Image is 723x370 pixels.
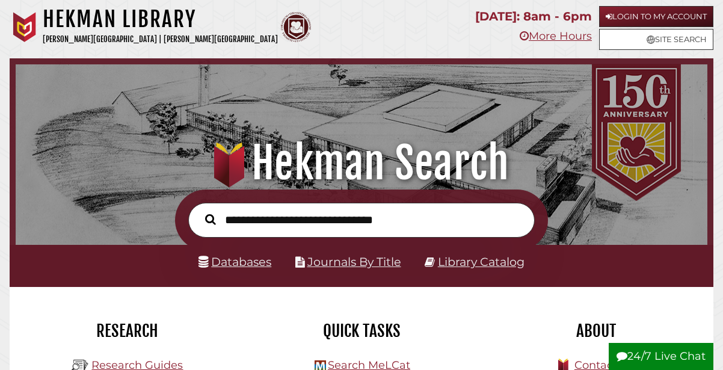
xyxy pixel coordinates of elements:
img: Calvin University [10,12,40,42]
a: Library Catalog [438,254,525,269]
button: Search [199,211,222,227]
a: Site Search [599,29,713,50]
a: Login to My Account [599,6,713,27]
p: [DATE]: 8am - 6pm [475,6,592,27]
h2: About [488,321,704,341]
h1: Hekman Library [43,6,278,32]
a: More Hours [520,29,592,43]
i: Search [205,214,216,225]
a: Databases [198,254,271,269]
p: [PERSON_NAME][GEOGRAPHIC_DATA] | [PERSON_NAME][GEOGRAPHIC_DATA] [43,32,278,46]
h1: Hekman Search [26,137,697,190]
h2: Research [19,321,235,341]
a: Journals By Title [307,254,401,269]
img: Calvin Theological Seminary [281,12,311,42]
h2: Quick Tasks [253,321,470,341]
